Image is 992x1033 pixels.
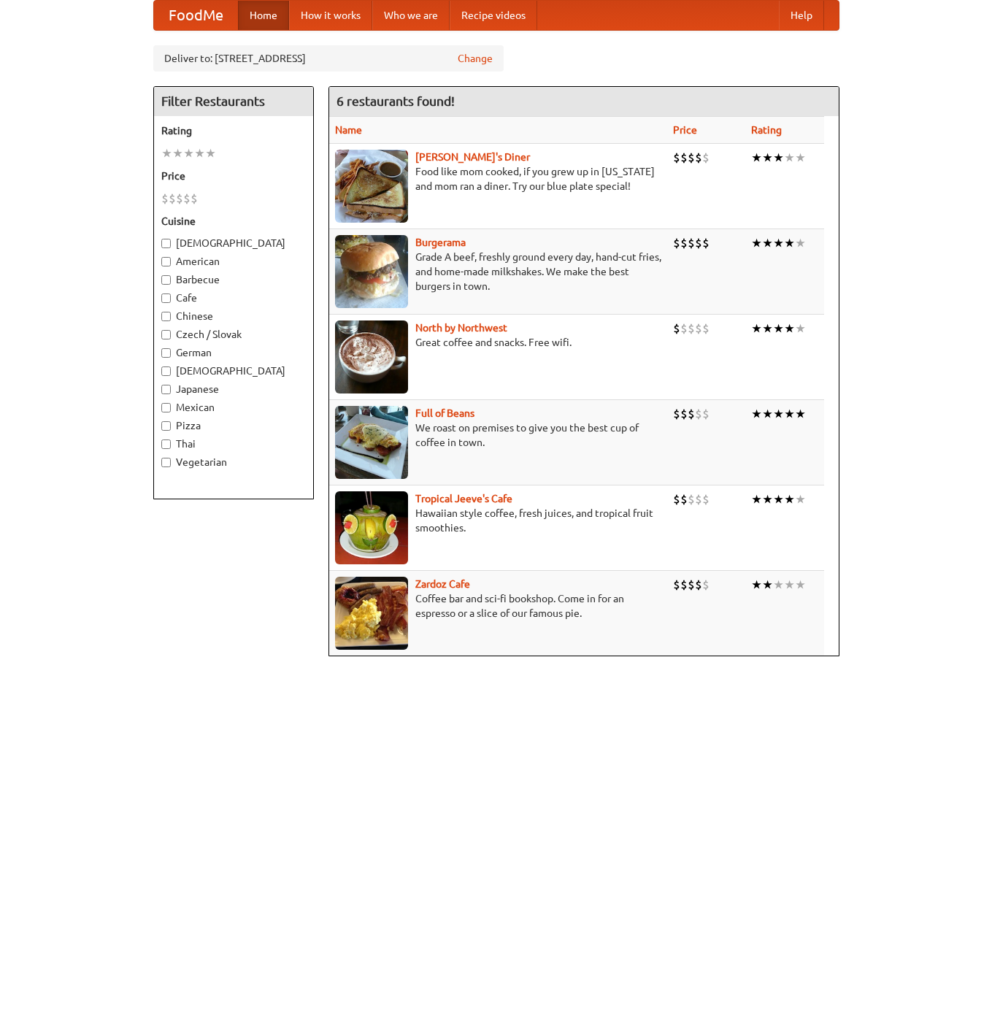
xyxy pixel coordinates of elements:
[161,345,306,360] label: German
[161,385,171,394] input: Japanese
[161,366,171,376] input: [DEMOGRAPHIC_DATA]
[795,320,806,337] li: ★
[415,151,530,163] a: [PERSON_NAME]'s Diner
[458,51,493,66] a: Change
[161,293,171,303] input: Cafe
[335,577,408,650] img: zardoz.jpg
[161,145,172,161] li: ★
[161,400,306,415] label: Mexican
[773,491,784,507] li: ★
[191,191,198,207] li: $
[154,87,313,116] h4: Filter Restaurants
[673,406,680,422] li: $
[762,320,773,337] li: ★
[702,235,710,251] li: $
[673,577,680,593] li: $
[680,577,688,593] li: $
[161,236,306,250] label: [DEMOGRAPHIC_DATA]
[194,145,205,161] li: ★
[161,382,306,396] label: Japanese
[161,257,171,266] input: American
[161,437,306,451] label: Thai
[183,191,191,207] li: $
[415,493,512,504] b: Tropical Jeeve's Cafe
[335,335,661,350] p: Great coffee and snacks. Free wifi.
[751,320,762,337] li: ★
[415,407,474,419] a: Full of Beans
[702,406,710,422] li: $
[161,214,306,229] h5: Cuisine
[335,150,408,223] img: sallys.jpg
[762,491,773,507] li: ★
[762,577,773,593] li: ★
[335,124,362,136] a: Name
[335,591,661,621] p: Coffee bar and sci-fi bookshop. Come in for an espresso or a slice of our famous pie.
[161,272,306,287] label: Barbecue
[161,123,306,138] h5: Rating
[680,491,688,507] li: $
[335,164,661,193] p: Food like mom cooked, if you grew up in [US_STATE] and mom ran a diner. Try our blue plate special!
[751,235,762,251] li: ★
[688,577,695,593] li: $
[335,320,408,393] img: north.jpg
[779,1,824,30] a: Help
[415,322,507,334] b: North by Northwest
[773,320,784,337] li: ★
[172,145,183,161] li: ★
[762,150,773,166] li: ★
[795,150,806,166] li: ★
[773,235,784,251] li: ★
[680,406,688,422] li: $
[751,491,762,507] li: ★
[795,235,806,251] li: ★
[751,577,762,593] li: ★
[773,150,784,166] li: ★
[161,348,171,358] input: German
[695,406,702,422] li: $
[673,491,680,507] li: $
[751,124,782,136] a: Rating
[751,150,762,166] li: ★
[153,45,504,72] div: Deliver to: [STREET_ADDRESS]
[680,320,688,337] li: $
[773,406,784,422] li: ★
[337,94,455,108] ng-pluralize: 6 restaurants found!
[335,421,661,450] p: We roast on premises to give you the best cup of coffee in town.
[169,191,176,207] li: $
[688,320,695,337] li: $
[673,124,697,136] a: Price
[161,169,306,183] h5: Price
[784,150,795,166] li: ★
[205,145,216,161] li: ★
[784,577,795,593] li: ★
[762,235,773,251] li: ★
[695,491,702,507] li: $
[673,150,680,166] li: $
[702,320,710,337] li: $
[784,406,795,422] li: ★
[673,235,680,251] li: $
[161,455,306,469] label: Vegetarian
[238,1,289,30] a: Home
[161,254,306,269] label: American
[688,235,695,251] li: $
[161,312,171,321] input: Chinese
[751,406,762,422] li: ★
[161,275,171,285] input: Barbecue
[773,577,784,593] li: ★
[795,577,806,593] li: ★
[161,458,171,467] input: Vegetarian
[695,320,702,337] li: $
[161,191,169,207] li: $
[176,191,183,207] li: $
[335,406,408,479] img: beans.jpg
[161,403,171,412] input: Mexican
[183,145,194,161] li: ★
[161,291,306,305] label: Cafe
[795,406,806,422] li: ★
[161,327,306,342] label: Czech / Slovak
[680,235,688,251] li: $
[161,439,171,449] input: Thai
